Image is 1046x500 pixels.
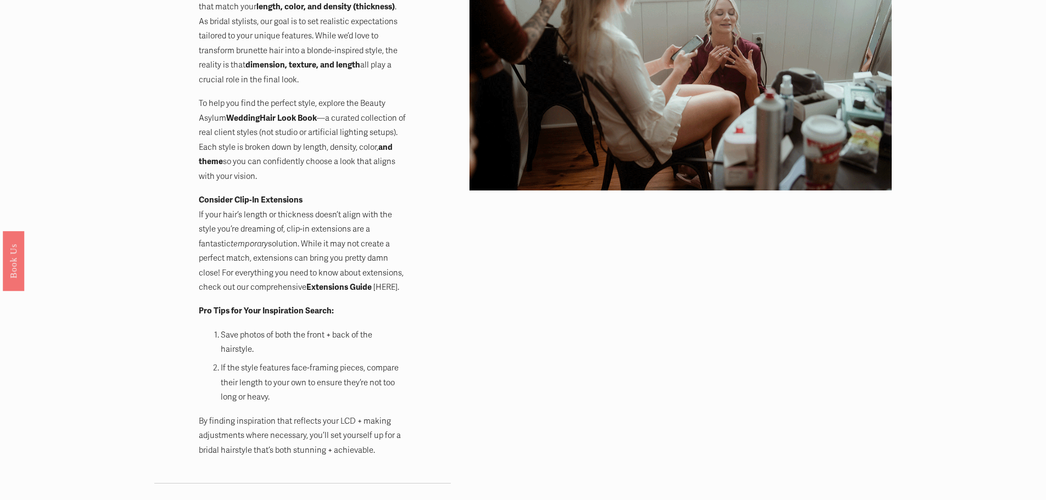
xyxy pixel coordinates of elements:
[221,328,406,357] p: Save photos of both the front + back of the hairstyle.
[199,195,303,205] strong: Consider Clip-In Extensions
[199,306,334,316] strong: Pro Tips for Your Inspiration Search:
[199,193,406,294] p: If your hair’s length or thickness doesn’t align with the style you’re dreaming of, clip-in exten...
[231,239,268,249] em: temporary
[256,2,395,12] strong: length, color, and density (thickness)
[226,113,260,123] strong: Wedding
[3,231,24,290] a: Book Us
[221,361,406,404] p: If the style features face-framing pieces, compare their length to your own to ensure they’re not...
[199,96,406,183] p: To help you find the perfect style, explore the Beauty Asylum —a curated collection of real clien...
[245,60,360,70] strong: dimension, texture, and length
[260,113,317,123] a: Hair Look Book
[373,282,399,292] a: [HERE].
[199,414,406,457] p: By finding inspiration that reflects your LCD + making adjustments where necessary, you’ll set yo...
[306,282,372,292] strong: Extensions Guide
